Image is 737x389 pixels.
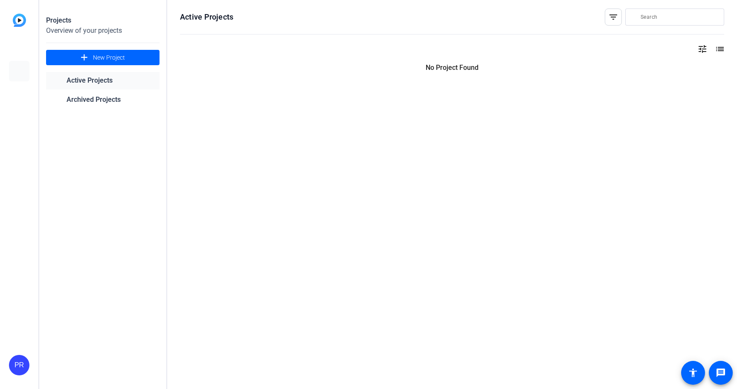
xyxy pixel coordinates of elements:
div: Overview of your projects [46,26,160,36]
img: blue-gradient.svg [13,14,26,27]
mat-icon: message [716,368,726,378]
h1: Active Projects [180,12,233,22]
div: Projects [46,15,160,26]
mat-icon: filter_list [608,12,618,22]
mat-icon: list [714,44,724,54]
mat-icon: add [79,52,90,63]
a: Archived Projects [46,91,160,109]
mat-icon: tune [697,44,708,54]
input: Search [641,12,717,22]
mat-icon: accessibility [688,368,698,378]
div: PR [9,355,29,375]
a: Active Projects [46,72,160,89]
button: New Project [46,50,160,65]
span: New Project [93,53,125,62]
p: No Project Found [180,63,724,73]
